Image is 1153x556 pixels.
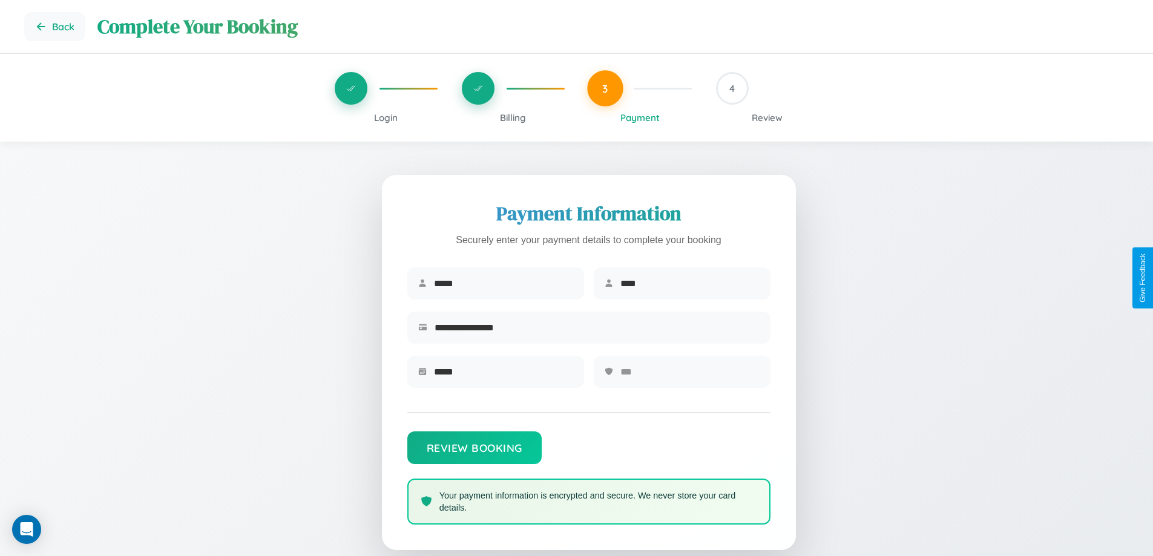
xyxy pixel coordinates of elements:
[620,112,660,123] span: Payment
[12,515,41,544] div: Open Intercom Messenger
[97,13,1129,40] h1: Complete Your Booking
[439,489,757,514] p: Your payment information is encrypted and secure. We never store your card details.
[602,82,608,95] span: 3
[374,112,398,123] span: Login
[24,12,85,41] button: Go back
[1138,253,1147,303] div: Give Feedback
[407,200,770,227] h2: Payment Information
[729,82,735,94] span: 4
[407,431,542,464] button: Review Booking
[407,232,770,249] p: Securely enter your payment details to complete your booking
[500,112,526,123] span: Billing
[752,112,783,123] span: Review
